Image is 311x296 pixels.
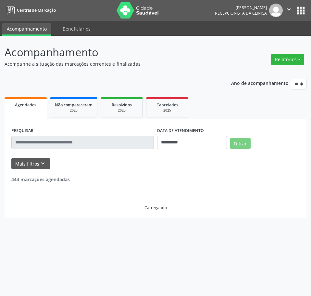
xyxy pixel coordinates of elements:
[55,108,93,113] div: 2025
[15,102,36,108] span: Agendados
[2,23,51,36] a: Acompanhamento
[151,108,183,113] div: 2025
[215,10,267,16] span: Recepcionista da clínica
[295,5,306,16] button: apps
[5,5,56,16] a: Central de Marcação
[271,54,304,65] button: Relatórios
[283,4,295,17] button: 
[106,108,138,113] div: 2025
[157,126,204,136] label: DATA DE ATENDIMENTO
[39,160,46,167] i: keyboard_arrow_down
[215,5,267,10] div: [PERSON_NAME]
[17,7,56,13] span: Central de Marcação
[55,102,93,108] span: Não compareceram
[231,79,289,87] p: Ano de acompanhamento
[285,6,292,13] i: 
[230,138,251,149] button: Filtrar
[11,176,70,182] strong: 444 marcações agendadas
[5,44,216,61] p: Acompanhamento
[5,61,216,67] p: Acompanhe a situação das marcações correntes e finalizadas
[144,205,167,210] div: Carregando
[58,23,95,34] a: Beneficiários
[156,102,178,108] span: Cancelados
[11,158,50,169] button: Mais filtroskeyboard_arrow_down
[112,102,132,108] span: Resolvidos
[269,4,283,17] img: img
[11,126,33,136] label: PESQUISAR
